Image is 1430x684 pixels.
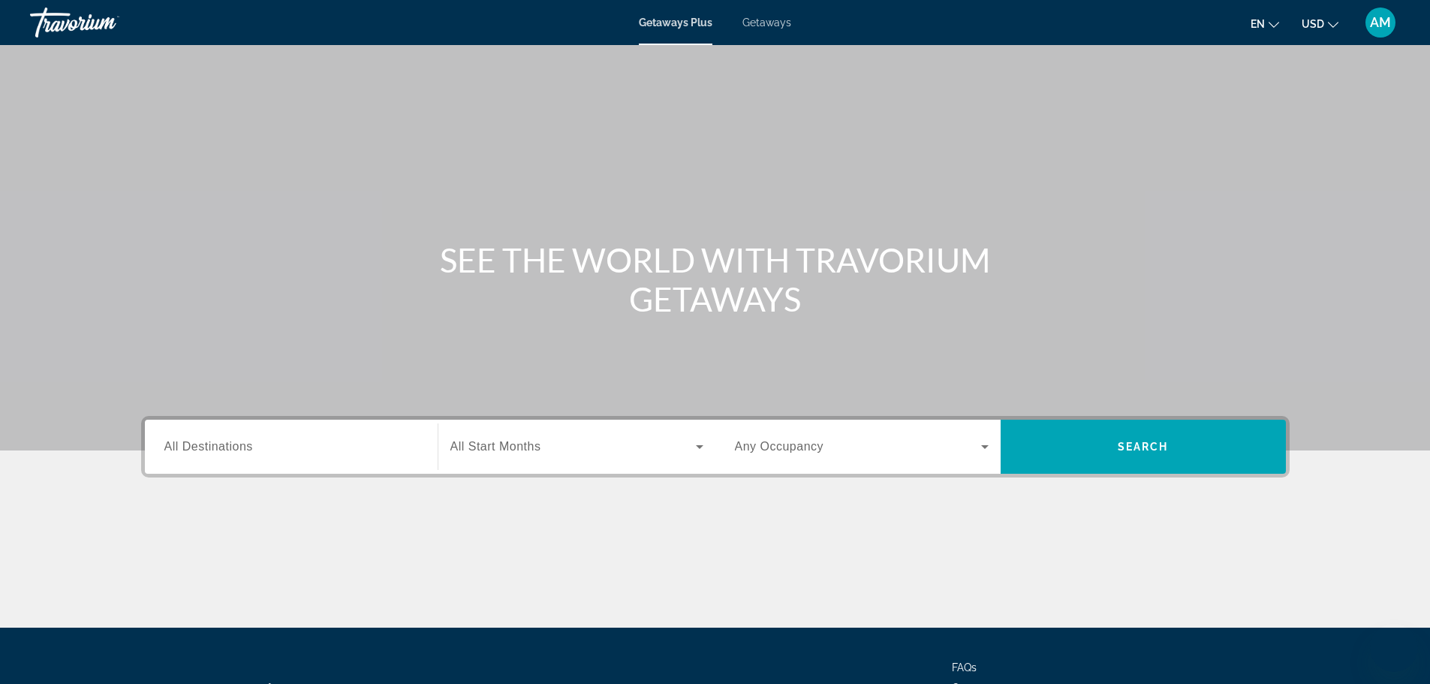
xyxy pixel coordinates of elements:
button: Search [1001,420,1286,474]
span: All Destinations [164,440,253,453]
h1: SEE THE WORLD WITH TRAVORIUM GETAWAYS [434,240,997,318]
a: Travorium [30,3,180,42]
span: Search [1118,441,1169,453]
a: Getaways [742,17,791,29]
button: User Menu [1361,7,1400,38]
span: en [1251,18,1265,30]
a: Getaways Plus [639,17,712,29]
button: Change language [1251,13,1279,35]
a: FAQs [952,661,977,673]
span: USD [1302,18,1324,30]
span: Any Occupancy [735,440,824,453]
input: Select destination [164,438,418,457]
div: Search widget [145,420,1286,474]
span: AM [1370,15,1391,30]
button: Change currency [1302,13,1338,35]
span: All Start Months [450,440,541,453]
iframe: Button to launch messaging window [1370,624,1418,672]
